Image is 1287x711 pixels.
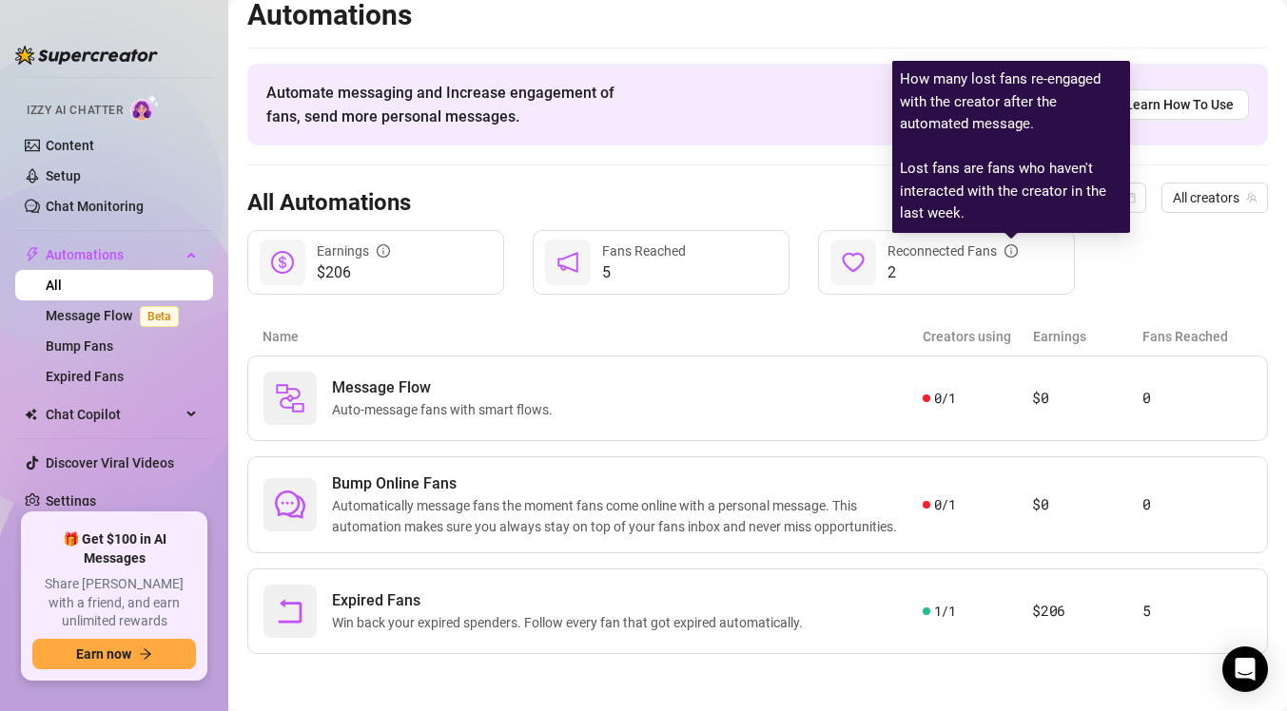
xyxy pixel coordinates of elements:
[317,261,390,284] span: $206
[1142,493,1252,516] article: 0
[1124,192,1136,203] span: calendar
[46,455,174,471] a: Discover Viral Videos
[332,589,810,612] span: Expired Fans
[32,575,196,631] span: Share [PERSON_NAME] with a friend, and earn unlimited rewards
[887,261,1018,284] span: 2
[25,408,37,421] img: Chat Copilot
[46,493,96,509] a: Settings
[46,369,124,384] a: Expired Fans
[275,490,305,520] span: comment
[1142,600,1252,623] article: 5
[130,94,160,122] img: AI Chatter
[271,251,294,274] span: dollar
[887,240,1018,261] div: Reconnected Fans
[602,243,686,259] span: Fans Reached
[46,399,181,430] span: Chat Copilot
[46,278,62,293] a: All
[332,612,810,633] span: Win back your expired spenders. Follow every fan that got expired automatically.
[263,326,923,347] article: Name
[76,646,131,662] span: Earn now
[1125,94,1234,115] span: Learn How To Use
[556,251,579,274] span: notification
[900,68,1122,225] article: How many lost fans re-engaged with the creator after the automated message. Lost fans are fans wh...
[27,102,123,120] span: Izzy AI Chatter
[1033,326,1143,347] article: Earnings
[1004,244,1018,258] span: info-circle
[247,188,411,219] h3: All Automations
[32,639,196,669] button: Earn nowarrow-right
[275,383,305,413] img: svg%3e
[275,596,305,626] span: rollback
[1032,493,1141,516] article: $0
[46,199,144,214] a: Chat Monitoring
[25,247,40,262] span: thunderbolt
[139,647,152,661] span: arrow-right
[332,472,923,495] span: Bump Online Fans
[923,326,1033,347] article: Creators using
[1089,89,1249,120] a: Learn How To Use
[1032,600,1141,623] article: $206
[1142,326,1253,347] article: Fans Reached
[332,399,560,420] span: Auto-message fans with smart flows.
[377,244,390,258] span: info-circle
[1032,387,1141,410] article: $0
[934,601,956,622] span: 1 / 1
[1222,646,1268,692] div: Open Intercom Messenger
[46,138,94,153] a: Content
[46,240,181,270] span: Automations
[46,338,113,354] a: Bump Fans
[1246,192,1258,203] span: team
[46,308,186,323] a: Message FlowBeta
[46,168,81,183] a: Setup
[317,240,390,261] div: Earnings
[32,530,196,567] span: 🎁 Get $100 in AI Messages
[15,46,158,65] img: logo-BBDzfeDw.svg
[140,306,179,327] span: Beta
[332,376,560,399] span: Message Flow
[1173,183,1257,212] span: All creators
[602,261,686,284] span: 5
[266,81,633,128] span: Automate messaging and Increase engagement of fans, send more personal messages.
[934,494,956,515] span: 0 / 1
[332,495,923,537] span: Automatically message fans the moment fans come online with a personal message. This automation m...
[1142,387,1252,410] article: 0
[934,388,956,409] span: 0 / 1
[842,251,865,274] span: heart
